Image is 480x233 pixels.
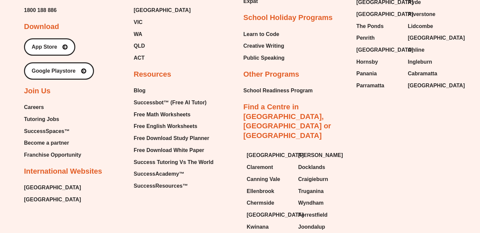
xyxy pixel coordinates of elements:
[366,158,480,233] iframe: Chat Widget
[134,133,209,143] span: Free Download Study Planner
[298,222,343,232] a: Joondalup
[408,21,453,31] a: Lidcombe
[408,57,432,67] span: Ingleburn
[298,162,343,172] a: Docklands
[247,222,292,232] a: Kwinana
[24,150,81,160] a: Franchise Opportunity
[24,126,70,136] span: SuccessSpaces™
[134,29,142,39] span: WA
[247,222,269,232] span: Kwinana
[134,41,191,51] a: QLD
[356,9,401,19] a: [GEOGRAPHIC_DATA]
[247,198,274,208] span: Chermside
[134,5,191,15] a: [GEOGRAPHIC_DATA]
[134,98,207,108] span: Successbot™ (Free AI Tutor)
[134,29,191,39] a: WA
[134,86,146,96] span: Blog
[134,17,143,27] span: VIC
[243,86,313,96] a: School Readiness Program
[134,41,145,51] span: QLD
[298,198,324,208] span: Wyndham
[247,198,292,208] a: Chermside
[247,210,304,220] span: [GEOGRAPHIC_DATA]
[134,121,197,131] span: Free English Worksheets
[356,33,375,43] span: Penrith
[298,174,328,184] span: Craigieburn
[408,57,453,67] a: Ingleburn
[356,21,401,31] a: The Ponds
[134,110,213,120] a: Free Math Worksheets
[32,44,57,50] span: App Store
[243,53,285,63] span: Public Speaking
[298,174,343,184] a: Craigieburn
[298,222,325,232] span: Joondalup
[134,169,213,179] a: SuccessAcademy™
[408,69,453,79] a: Cabramatta
[356,9,413,19] span: [GEOGRAPHIC_DATA]
[356,45,413,55] span: [GEOGRAPHIC_DATA]
[408,45,425,55] span: Online
[247,174,292,184] a: Canning Vale
[243,29,279,39] span: Learn to Code
[356,21,384,31] span: The Ponds
[247,210,292,220] a: [GEOGRAPHIC_DATA]
[134,169,184,179] span: SuccessAcademy™
[243,70,299,79] h2: Other Programs
[298,162,325,172] span: Docklands
[243,29,285,39] a: Learn to Code
[134,145,213,155] a: Free Download White Paper
[134,145,204,155] span: Free Download White Paper
[24,114,81,124] a: Tutoring Jobs
[134,53,191,63] a: ACT
[356,57,401,67] a: Hornsby
[243,103,331,140] a: Find a Centre in [GEOGRAPHIC_DATA], [GEOGRAPHIC_DATA] or [GEOGRAPHIC_DATA]
[134,181,213,191] a: SuccessResources™
[408,69,437,79] span: Cabramatta
[24,5,57,15] a: 1800 188 886
[298,210,328,220] span: Forrestfield
[134,70,171,79] h2: Resources
[408,81,465,91] span: [GEOGRAPHIC_DATA]
[298,210,343,220] a: Forrestfield
[134,86,213,96] a: Blog
[134,181,188,191] span: SuccessResources™
[408,21,433,31] span: Lidcombe
[24,22,59,32] h2: Download
[298,186,324,196] span: Truganina
[134,17,191,27] a: VIC
[356,33,401,43] a: Penrith
[298,198,343,208] a: Wyndham
[24,195,81,205] a: [GEOGRAPHIC_DATA]
[24,102,81,112] a: Careers
[356,81,384,91] span: Parramatta
[32,68,76,74] span: Google Playstore
[356,57,378,67] span: Hornsby
[356,69,401,79] a: Panania
[247,150,292,160] a: [GEOGRAPHIC_DATA]
[247,162,273,172] span: Claremont
[408,33,465,43] span: [GEOGRAPHIC_DATA]
[24,183,81,193] a: [GEOGRAPHIC_DATA]
[134,133,213,143] a: Free Download Study Planner
[298,150,343,160] a: [PERSON_NAME]
[24,62,94,80] a: Google Playstore
[243,41,284,51] span: Creative Writing
[356,81,401,91] a: Parramatta
[134,53,145,63] span: ACT
[243,41,285,51] a: Creative Writing
[24,126,81,136] a: SuccessSpaces™
[408,9,453,19] a: Riverstone
[24,138,69,148] span: Become a partner
[24,102,44,112] span: Careers
[24,138,81,148] a: Become a partner
[24,167,102,176] h2: International Websites
[247,186,274,196] span: Ellenbrook
[408,9,436,19] span: Riverstone
[134,98,213,108] a: Successbot™ (Free AI Tutor)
